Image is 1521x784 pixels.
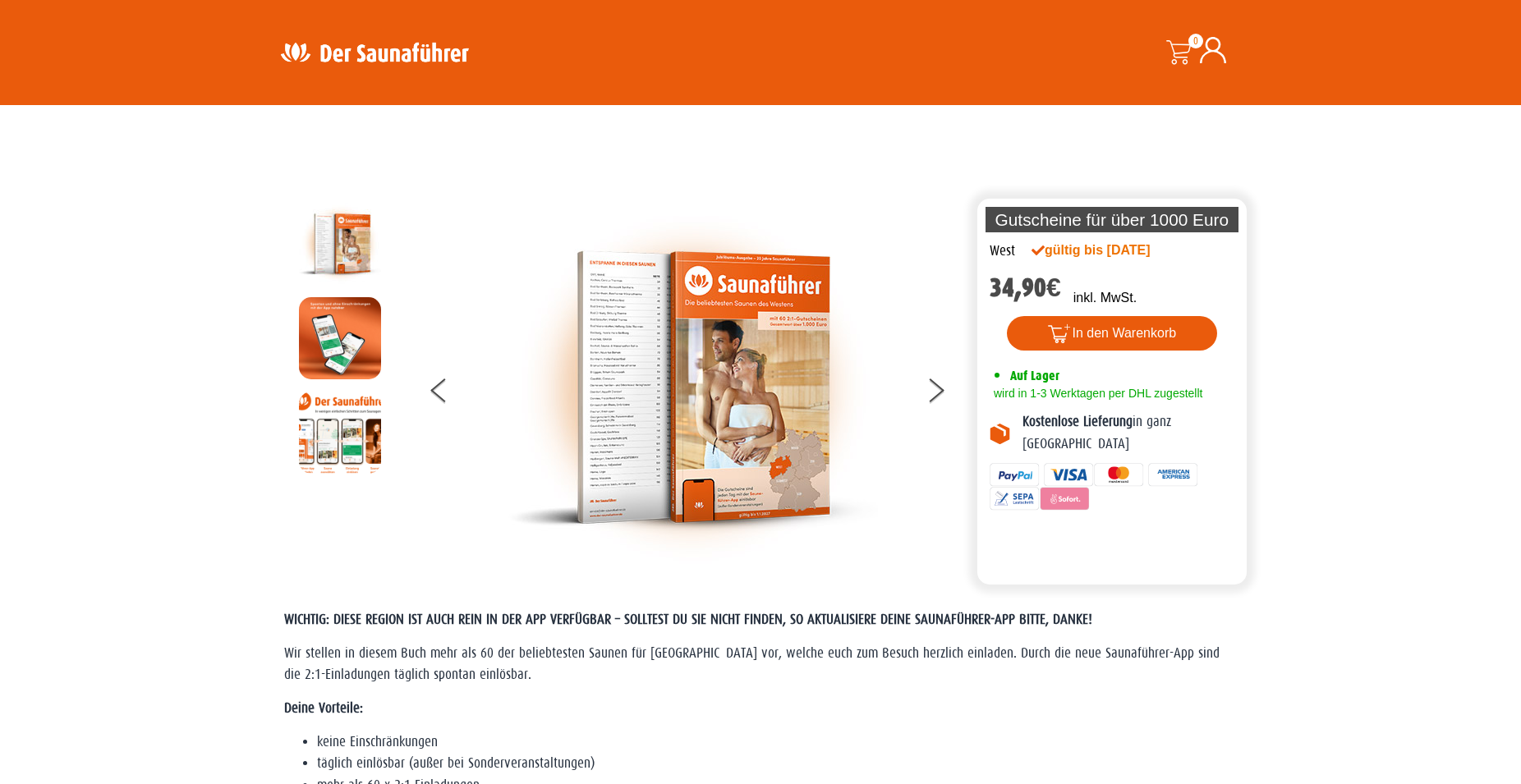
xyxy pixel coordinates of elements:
[1022,411,1234,455] p: in ganz [GEOGRAPHIC_DATA]
[990,387,1202,400] span: wird in 1-3 Werktagen per DHL zugestellt
[284,645,1220,682] span: Wir stellen in diesem Buch mehr als 60 der beliebtesten Saunen für [GEOGRAPHIC_DATA] vor, welche ...
[317,731,1237,753] li: keine Einschränkungen
[1073,288,1137,308] p: inkl. MwSt.
[1188,34,1203,48] span: 0
[299,203,381,285] img: der-saunafuehrer-2025-west
[986,207,1238,232] p: Gutscheine für über 1000 Euro
[299,297,381,379] img: MOCKUP-iPhone_regional
[284,700,363,716] strong: Deine Vorteile:
[284,612,1092,627] span: WICHTIG: DIESE REGION IST AUCH REIN IN DER APP VERFÜGBAR – SOLLTEST DU SIE NICHT FINDEN, SO AKTUA...
[1007,316,1218,351] button: In den Warenkorb
[1022,414,1133,429] b: Kostenlose Lieferung
[990,241,1015,262] div: West
[1010,368,1059,383] span: Auf Lager
[1032,241,1186,260] div: gültig bis [DATE]
[1046,273,1061,303] span: €
[508,203,878,572] img: der-saunafuehrer-2025-west
[299,392,381,474] img: Anleitung7tn
[317,753,1237,774] li: täglich einlösbar (außer bei Sonderveranstaltungen)
[990,273,1061,303] bdi: 34,90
